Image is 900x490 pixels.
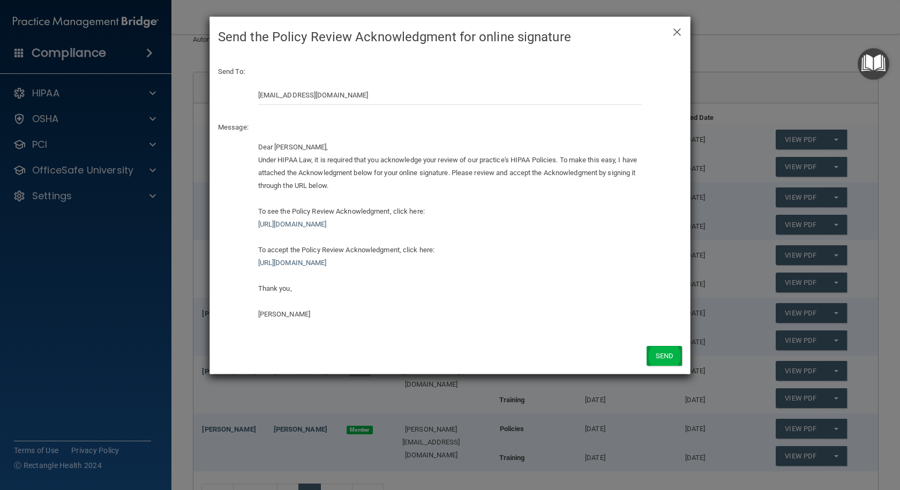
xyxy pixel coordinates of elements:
[258,259,327,267] a: [URL][DOMAIN_NAME]
[258,141,642,321] div: Dear [PERSON_NAME], Under HIPAA Law, it is required that you acknowledge your review of our pract...
[672,20,682,41] span: ×
[647,346,682,366] button: Send
[258,85,642,105] input: Email Address
[258,220,327,228] a: [URL][DOMAIN_NAME]
[218,121,682,134] p: Message:
[218,65,682,78] p: Send To:
[858,48,889,80] button: Open Resource Center
[218,25,682,49] h4: Send the Policy Review Acknowledgment for online signature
